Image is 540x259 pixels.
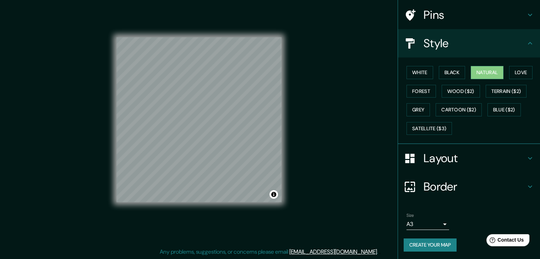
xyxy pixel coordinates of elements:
button: Toggle attribution [269,190,278,199]
h4: Border [424,180,526,194]
div: Layout [398,144,540,172]
button: Grey [407,103,430,116]
p: Any problems, suggestions, or concerns please email . [160,248,378,256]
label: Size [407,213,414,219]
button: Terrain ($2) [486,85,527,98]
a: [EMAIL_ADDRESS][DOMAIN_NAME] [289,248,377,255]
button: Cartoon ($2) [436,103,482,116]
button: White [407,66,433,79]
button: Create your map [404,238,457,252]
button: Black [439,66,465,79]
div: Pins [398,1,540,29]
button: Satellite ($3) [407,122,452,135]
button: Natural [471,66,503,79]
button: Love [509,66,533,79]
h4: Style [424,36,526,50]
h4: Pins [424,8,526,22]
div: . [379,248,381,256]
iframe: Help widget launcher [477,231,532,251]
div: Style [398,29,540,57]
div: A3 [407,219,449,230]
canvas: Map [116,37,282,202]
h4: Layout [424,151,526,165]
div: . [378,248,379,256]
button: Wood ($2) [442,85,480,98]
div: Border [398,172,540,201]
button: Forest [407,85,436,98]
button: Blue ($2) [487,103,521,116]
